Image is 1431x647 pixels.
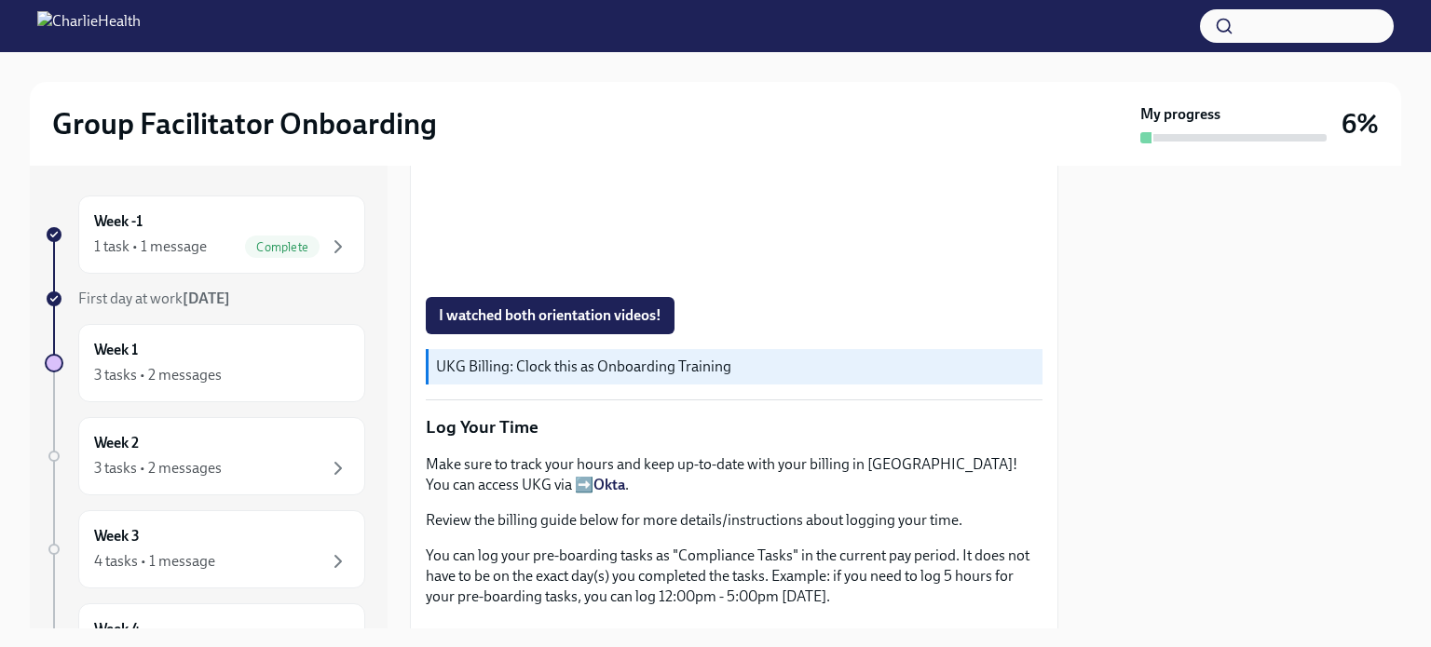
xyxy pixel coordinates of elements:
[94,236,207,257] div: 1 task • 1 message
[37,11,141,41] img: CharlieHealth
[439,306,661,325] span: I watched both orientation videos!
[45,417,365,495] a: Week 23 tasks • 2 messages
[94,551,215,572] div: 4 tasks • 1 message
[94,211,143,232] h6: Week -1
[436,357,1035,377] p: UKG Billing: Clock this as Onboarding Training
[245,240,320,254] span: Complete
[426,454,1043,495] p: Make sure to track your hours and keep up-to-date with your billing in [GEOGRAPHIC_DATA]! You can...
[78,290,230,307] span: First day at work
[426,510,1043,531] p: Review the billing guide below for more details/instructions about logging your time.
[183,290,230,307] strong: [DATE]
[45,289,365,309] a: First day at work[DATE]
[426,546,1043,607] p: You can log your pre-boarding tasks as "Compliance Tasks" in the current pay period. It does not ...
[426,297,675,334] button: I watched both orientation videos!
[94,458,222,479] div: 3 tasks • 2 messages
[94,619,140,640] h6: Week 4
[94,526,140,546] h6: Week 3
[45,510,365,588] a: Week 34 tasks • 1 message
[45,324,365,402] a: Week 13 tasks • 2 messages
[593,476,625,493] a: Okta
[94,433,139,453] h6: Week 2
[1342,107,1379,141] h3: 6%
[1140,104,1220,125] strong: My progress
[426,415,1043,439] p: Log Your Time
[94,365,222,385] div: 3 tasks • 2 messages
[45,195,365,274] a: Week -11 task • 1 messageComplete
[94,340,138,360] h6: Week 1
[52,105,437,142] h2: Group Facilitator Onboarding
